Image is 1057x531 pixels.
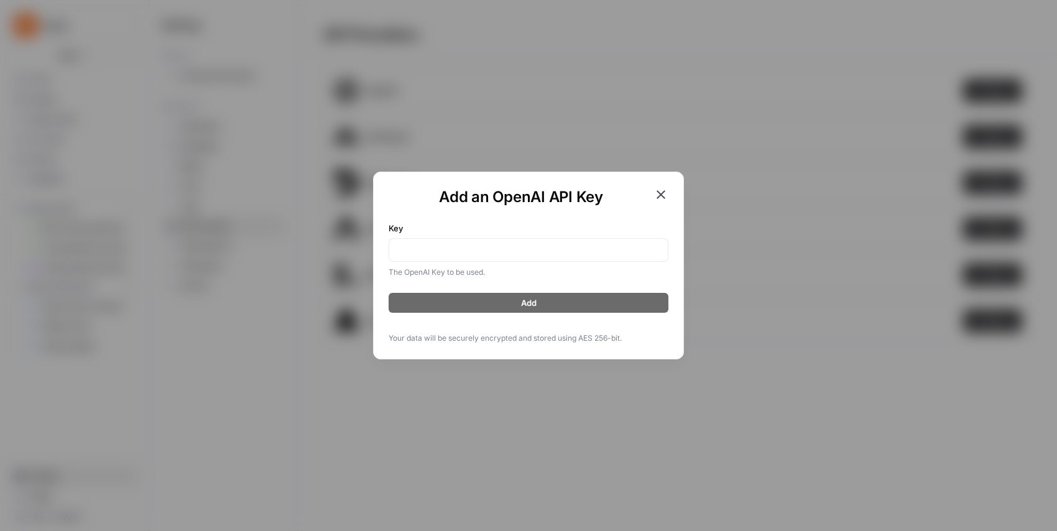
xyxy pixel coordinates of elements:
[389,187,653,207] h1: Add an OpenAI API Key
[389,333,668,344] span: Your data will be securely encrypted and stored using AES 256-bit.
[521,297,537,309] span: Add
[389,267,668,278] div: The OpenAI Key to be used.
[389,293,668,313] button: Add
[389,222,668,234] label: Key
